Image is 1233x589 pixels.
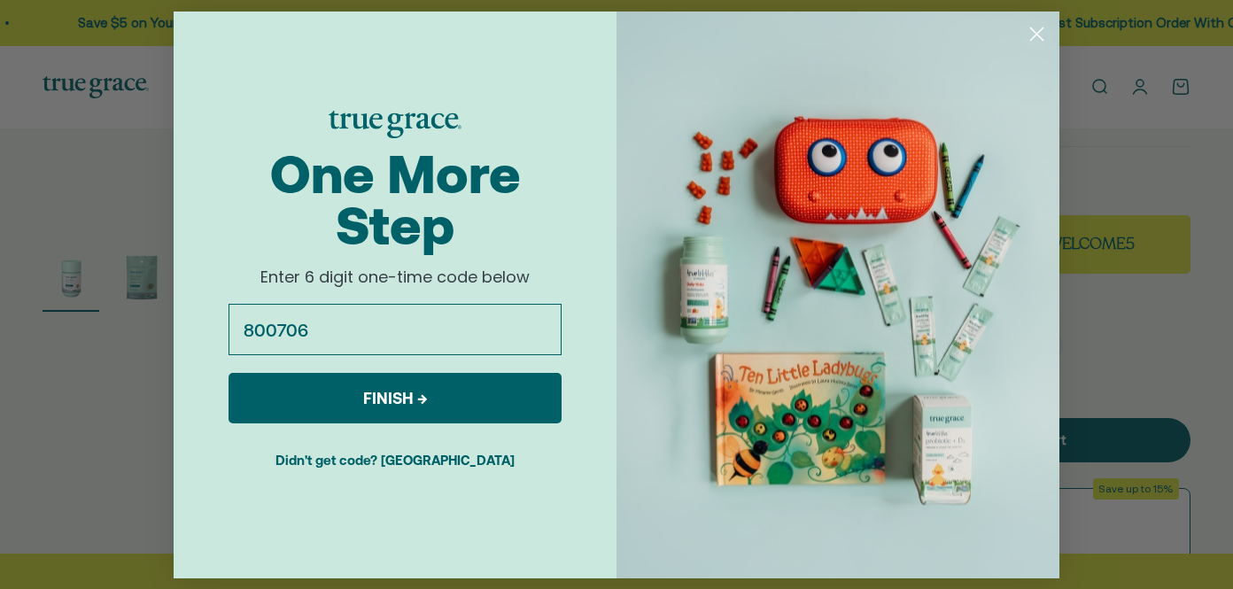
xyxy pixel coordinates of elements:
p: Enter 6 digit one-time code below [223,267,567,287]
img: 18be5d14-aba7-4724-9449-be68293c42cd.png [329,111,461,138]
img: 434b2455-bb6d-4450-8e89-62a77131050a.jpeg [616,12,1059,578]
input: Enter code [229,304,562,355]
button: Close dialog [1021,19,1052,50]
button: FINISH → [229,373,562,423]
span: One More Step [270,143,521,256]
button: Didn't get code? [GEOGRAPHIC_DATA] [229,438,562,482]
